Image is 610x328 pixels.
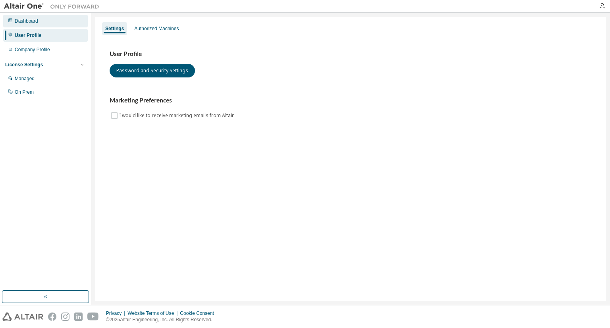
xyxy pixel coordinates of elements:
img: Altair One [4,2,103,10]
div: Dashboard [15,18,38,24]
div: User Profile [15,32,41,39]
div: Authorized Machines [134,25,179,32]
button: Password and Security Settings [110,64,195,77]
img: instagram.svg [61,313,69,321]
div: Company Profile [15,46,50,53]
div: Managed [15,75,35,82]
div: Settings [105,25,124,32]
div: Website Terms of Use [127,310,180,316]
div: License Settings [5,62,43,68]
img: linkedin.svg [74,313,83,321]
div: Cookie Consent [180,310,218,316]
p: © 2025 Altair Engineering, Inc. All Rights Reserved. [106,316,219,323]
label: I would like to receive marketing emails from Altair [119,111,236,120]
img: youtube.svg [87,313,99,321]
div: Privacy [106,310,127,316]
img: altair_logo.svg [2,313,43,321]
img: facebook.svg [48,313,56,321]
h3: Marketing Preferences [110,96,592,104]
h3: User Profile [110,50,592,58]
div: On Prem [15,89,34,95]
